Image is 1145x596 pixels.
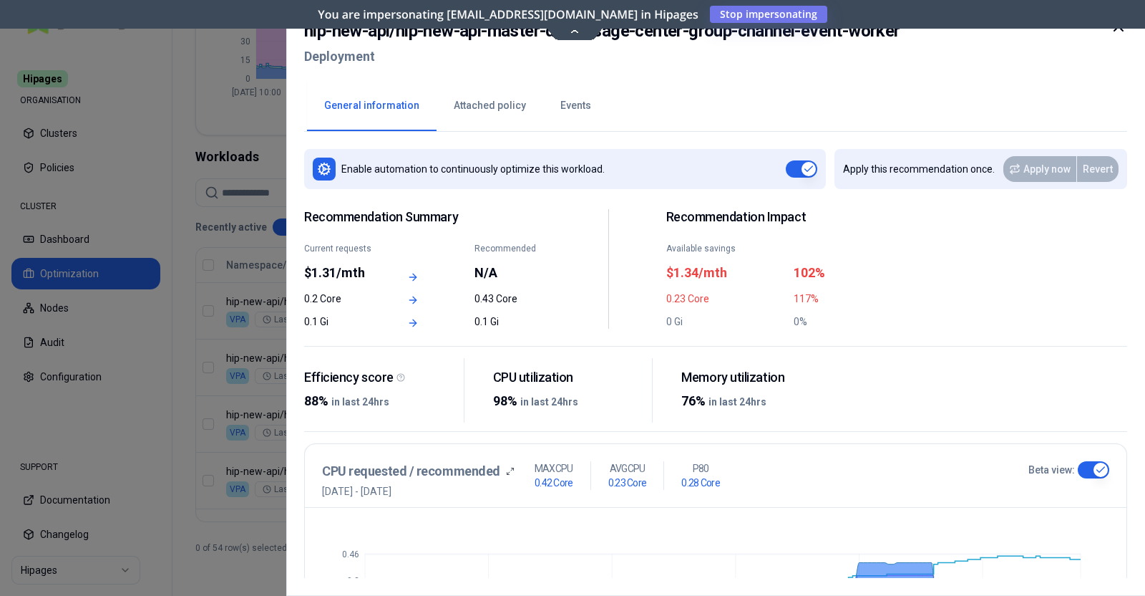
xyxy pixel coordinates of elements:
div: N/A [474,263,551,283]
span: in last 24hrs [708,396,766,408]
div: 76% [681,391,829,411]
div: $1.34/mth [666,263,785,283]
p: AVG CPU [610,461,645,476]
div: Recommended [474,243,551,254]
p: P80 [693,461,709,476]
h2: Deployment [304,44,900,69]
div: 0.1 Gi [304,314,381,329]
h2: Recommendation Impact [666,209,913,226]
span: in last 24hrs [331,396,389,408]
div: 0.1 Gi [474,314,551,329]
p: Apply this recommendation once. [843,162,995,176]
div: $1.31/mth [304,263,381,283]
div: 0 Gi [666,314,785,329]
div: Current requests [304,243,381,254]
span: Recommendation Summary [304,209,551,226]
tspan: 0.3 [347,576,359,586]
h1: 0.42 Core [535,476,573,490]
h1: 0.28 Core [681,476,720,490]
div: 0% [794,314,912,329]
div: 0.2 Core [304,292,381,306]
div: 98% [493,391,641,411]
div: CPU utilization [493,370,641,386]
p: MAX CPU [535,461,573,476]
div: 88% [304,391,452,411]
div: 117% [794,292,912,306]
p: Enable automation to continuously optimize this workload. [341,162,605,176]
button: Attached policy [437,81,543,131]
h2: hip-new-api / hip-new-api-master-d-message-center-group-channel-event-worker [304,18,900,44]
span: in last 24hrs [520,396,578,408]
button: General information [307,81,437,131]
h1: 0.23 Core [608,476,647,490]
h3: CPU requested / recommended [322,461,500,481]
tspan: 0.46 [342,549,359,559]
button: Events [543,81,608,131]
div: Available savings [666,243,785,254]
span: [DATE] - [DATE] [322,484,515,499]
div: 0.43 Core [474,292,551,306]
div: 102% [794,263,912,283]
div: Efficiency score [304,370,452,386]
label: Beta view: [1028,463,1075,477]
div: Memory utilization [681,370,829,386]
div: 0.23 Core [666,292,785,306]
